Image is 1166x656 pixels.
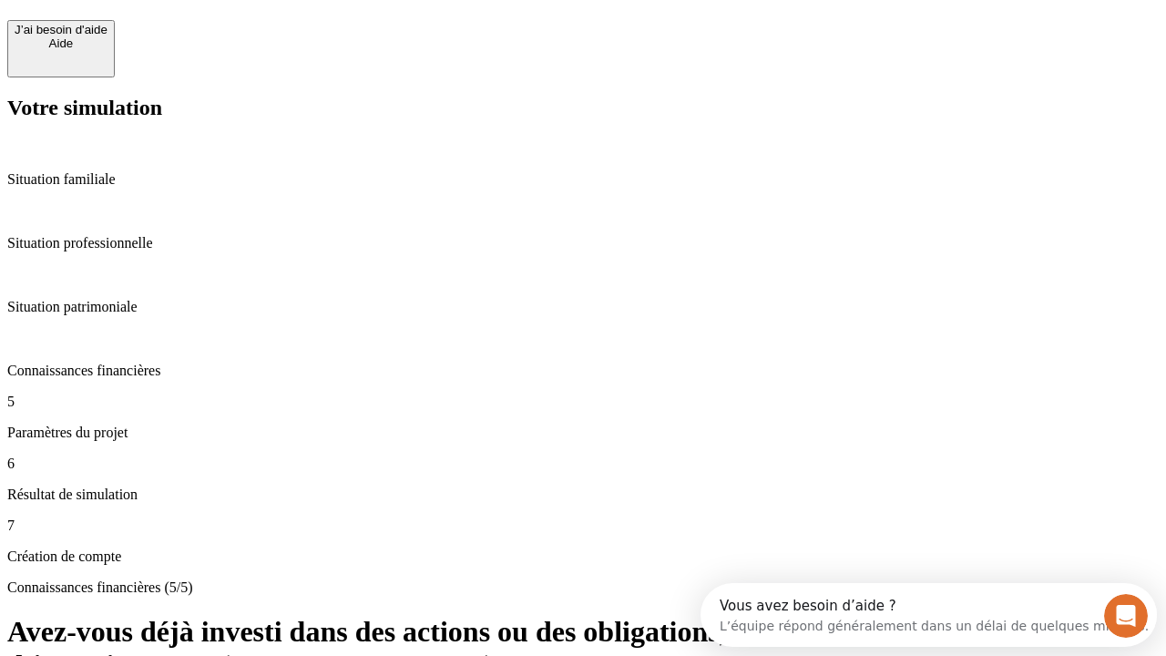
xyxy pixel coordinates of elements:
[15,36,107,50] div: Aide
[19,30,448,49] div: L’équipe répond généralement dans un délai de quelques minutes.
[701,583,1157,647] iframe: Intercom live chat discovery launcher
[7,518,1159,534] p: 7
[7,363,1159,379] p: Connaissances financières
[7,425,1159,441] p: Paramètres du projet
[7,299,1159,315] p: Situation patrimoniale
[7,7,502,57] div: Ouvrir le Messenger Intercom
[7,394,1159,410] p: 5
[1104,594,1148,638] iframe: Intercom live chat
[7,20,115,77] button: J’ai besoin d'aideAide
[7,548,1159,565] p: Création de compte
[7,456,1159,472] p: 6
[7,487,1159,503] p: Résultat de simulation
[7,96,1159,120] h2: Votre simulation
[19,15,448,30] div: Vous avez besoin d’aide ?
[7,235,1159,251] p: Situation professionnelle
[7,579,1159,596] p: Connaissances financières (5/5)
[15,23,107,36] div: J’ai besoin d'aide
[7,171,1159,188] p: Situation familiale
